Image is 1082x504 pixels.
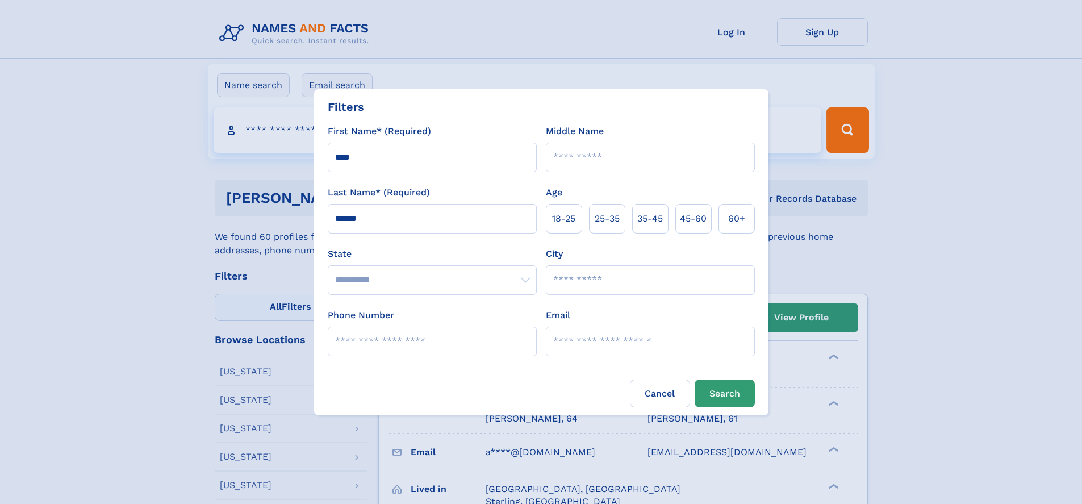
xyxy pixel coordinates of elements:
label: Cancel [630,380,690,407]
span: 25‑35 [595,212,620,226]
span: 60+ [728,212,745,226]
label: Middle Name [546,124,604,138]
span: 18‑25 [552,212,575,226]
label: Email [546,309,570,322]
label: Phone Number [328,309,394,322]
label: Last Name* (Required) [328,186,430,199]
button: Search [695,380,755,407]
span: 45‑60 [680,212,707,226]
label: State [328,247,537,261]
label: First Name* (Required) [328,124,431,138]
span: 35‑45 [637,212,663,226]
div: Filters [328,98,364,115]
label: Age [546,186,562,199]
label: City [546,247,563,261]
